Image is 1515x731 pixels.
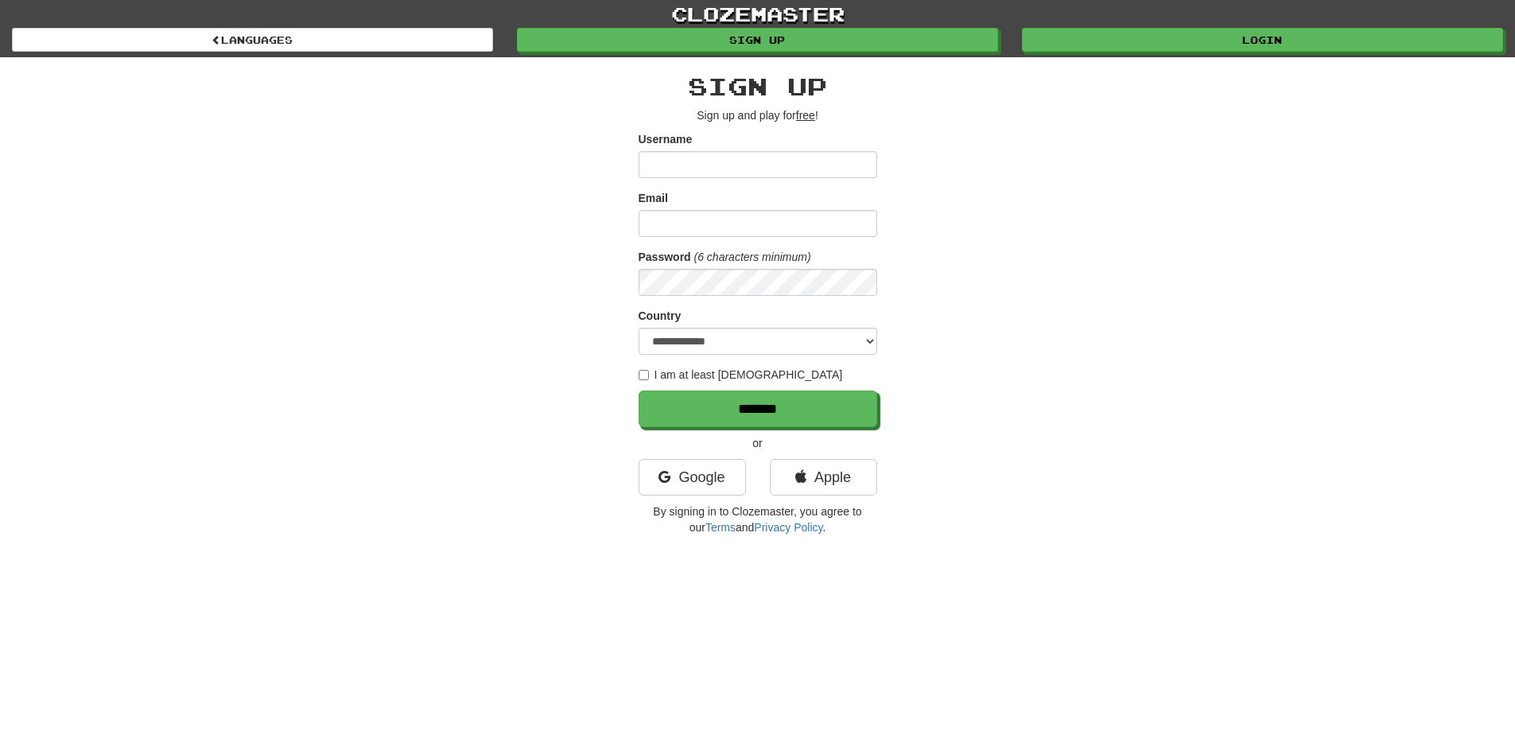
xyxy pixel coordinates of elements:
[639,435,877,451] p: or
[639,131,693,147] label: Username
[639,459,746,496] a: Google
[517,28,998,52] a: Sign up
[1022,28,1503,52] a: Login
[754,521,822,534] a: Privacy Policy
[639,190,668,206] label: Email
[639,73,877,99] h2: Sign up
[796,109,815,122] u: free
[639,504,877,535] p: By signing in to Clozemaster, you agree to our and .
[639,107,877,123] p: Sign up and play for !
[770,459,877,496] a: Apple
[694,251,811,263] em: (6 characters minimum)
[12,28,493,52] a: Languages
[639,249,691,265] label: Password
[639,308,682,324] label: Country
[639,367,843,383] label: I am at least [DEMOGRAPHIC_DATA]
[639,370,649,380] input: I am at least [DEMOGRAPHIC_DATA]
[705,521,736,534] a: Terms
